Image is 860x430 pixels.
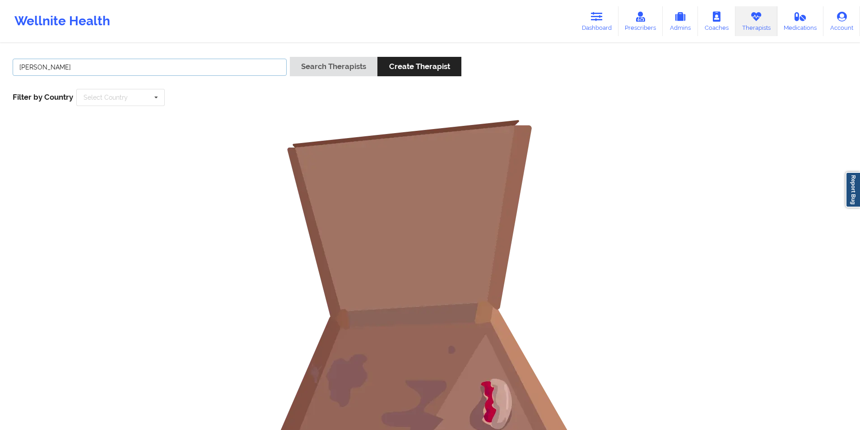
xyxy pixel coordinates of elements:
[735,6,777,36] a: Therapists
[575,6,618,36] a: Dashboard
[846,172,860,208] a: Report Bug
[377,57,461,76] button: Create Therapist
[290,57,377,76] button: Search Therapists
[823,6,860,36] a: Account
[84,94,128,101] div: Select Country
[698,6,735,36] a: Coaches
[13,59,287,76] input: Search Keywords
[777,6,824,36] a: Medications
[663,6,698,36] a: Admins
[13,92,73,102] span: Filter by Country
[618,6,663,36] a: Prescribers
